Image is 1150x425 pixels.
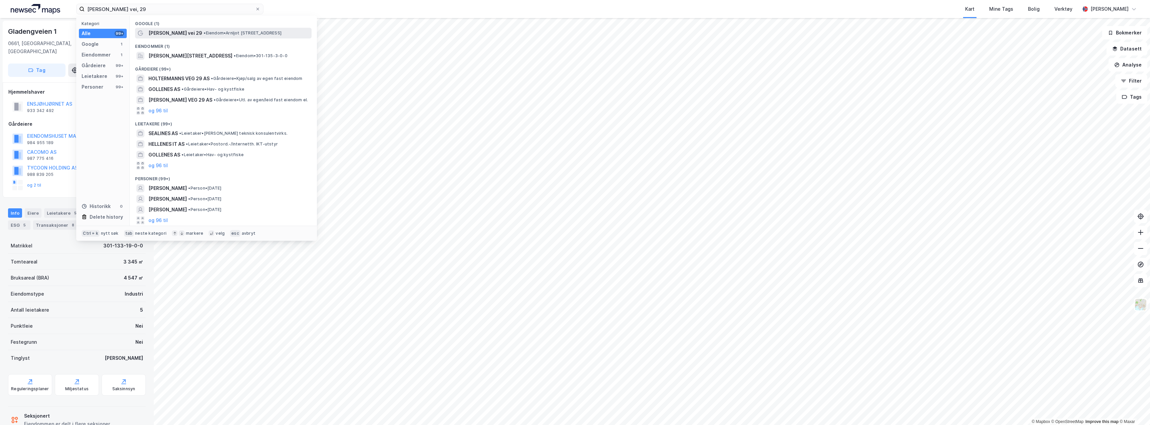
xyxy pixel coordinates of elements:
[1054,5,1072,13] div: Verktøy
[1109,58,1147,72] button: Analyse
[214,97,308,103] span: Gårdeiere • Utl. av egen/leid fast eiendom el.
[1051,419,1084,424] a: OpenStreetMap
[24,412,110,420] div: Seksjonert
[11,242,32,250] div: Matrikkel
[216,231,225,236] div: velg
[204,30,206,35] span: •
[188,196,221,202] span: Person • [DATE]
[148,151,180,159] span: GOLLENES AS
[234,53,236,58] span: •
[148,52,232,60] span: [PERSON_NAME][STREET_ADDRESS]
[115,74,124,79] div: 99+
[148,162,168,170] button: og 96 til
[1117,393,1150,425] iframe: Chat Widget
[119,52,124,58] div: 1
[124,274,143,282] div: 4 547 ㎡
[11,274,49,282] div: Bruksareal (BRA)
[119,41,124,47] div: 1
[211,76,213,81] span: •
[989,5,1013,13] div: Mine Tags
[27,140,53,145] div: 984 955 189
[21,222,28,228] div: 5
[1032,419,1050,424] a: Mapbox
[1117,393,1150,425] div: Kontrollprogram for chat
[135,231,166,236] div: neste kategori
[8,120,145,128] div: Gårdeiere
[8,64,66,77] button: Tag
[148,195,187,203] span: [PERSON_NAME]
[11,322,33,330] div: Punktleie
[8,220,30,230] div: ESG
[148,206,187,214] span: [PERSON_NAME]
[188,186,190,191] span: •
[8,39,94,56] div: 0661, [GEOGRAPHIC_DATA], [GEOGRAPHIC_DATA]
[186,141,278,147] span: Leietaker • Postord.-/Internetth. IKT-utstyr
[90,213,123,221] div: Delete history
[82,202,111,210] div: Historikk
[135,338,143,346] div: Nei
[148,129,178,137] span: SEALINES AS
[148,75,210,83] span: HOLTERMANNS VEG 29 AS
[186,141,188,146] span: •
[115,84,124,90] div: 99+
[82,83,103,91] div: Personer
[125,290,143,298] div: Industri
[8,208,22,218] div: Info
[130,38,317,50] div: Eiendommer (1)
[11,258,37,266] div: Tomteareal
[130,171,317,183] div: Personer (99+)
[65,386,89,392] div: Miljøstatus
[188,207,221,212] span: Person • [DATE]
[1085,419,1119,424] a: Improve this map
[82,62,106,70] div: Gårdeiere
[82,40,99,48] div: Google
[186,231,203,236] div: markere
[188,186,221,191] span: Person • [DATE]
[115,63,124,68] div: 99+
[1134,298,1147,311] img: Z
[103,242,143,250] div: 301-133-19-0-0
[11,306,49,314] div: Antall leietakere
[179,131,181,136] span: •
[11,4,60,14] img: logo.a4113a55bc3d86da70a041830d287a7e.svg
[148,216,168,224] button: og 96 til
[112,386,135,392] div: Saksinnsyn
[1115,74,1147,88] button: Filter
[27,172,53,177] div: 988 839 205
[82,230,100,237] div: Ctrl + k
[11,290,44,298] div: Eiendomstype
[242,231,255,236] div: avbryt
[72,210,79,216] div: 5
[130,61,317,73] div: Gårdeiere (99+)
[148,107,168,115] button: og 96 til
[965,5,974,13] div: Kart
[11,338,37,346] div: Festegrunn
[11,354,30,362] div: Tinglyst
[27,156,53,161] div: 987 775 416
[25,208,41,218] div: Eiere
[188,196,190,201] span: •
[1028,5,1040,13] div: Bolig
[214,97,216,102] span: •
[124,230,134,237] div: tab
[101,231,119,236] div: nytt søk
[123,258,143,266] div: 3 345 ㎡
[1107,42,1147,56] button: Datasett
[82,51,111,59] div: Eiendommer
[188,207,190,212] span: •
[204,30,281,36] span: Eiendom • Arnljot [STREET_ADDRESS]
[82,72,107,80] div: Leietakere
[140,306,143,314] div: 5
[82,29,91,37] div: Alle
[27,108,54,113] div: 933 342 492
[182,152,184,157] span: •
[148,184,187,192] span: [PERSON_NAME]
[148,85,180,93] span: GOLLENES AS
[148,140,185,148] span: HELLENES IT AS
[148,29,202,37] span: [PERSON_NAME] vei 29
[105,354,143,362] div: [PERSON_NAME]
[182,87,244,92] span: Gårdeiere • Hav- og kystfiske
[179,131,287,136] span: Leietaker • [PERSON_NAME] teknisk konsulentvirks.
[85,4,255,14] input: Søk på adresse, matrikkel, gårdeiere, leietakere eller personer
[70,222,76,228] div: 8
